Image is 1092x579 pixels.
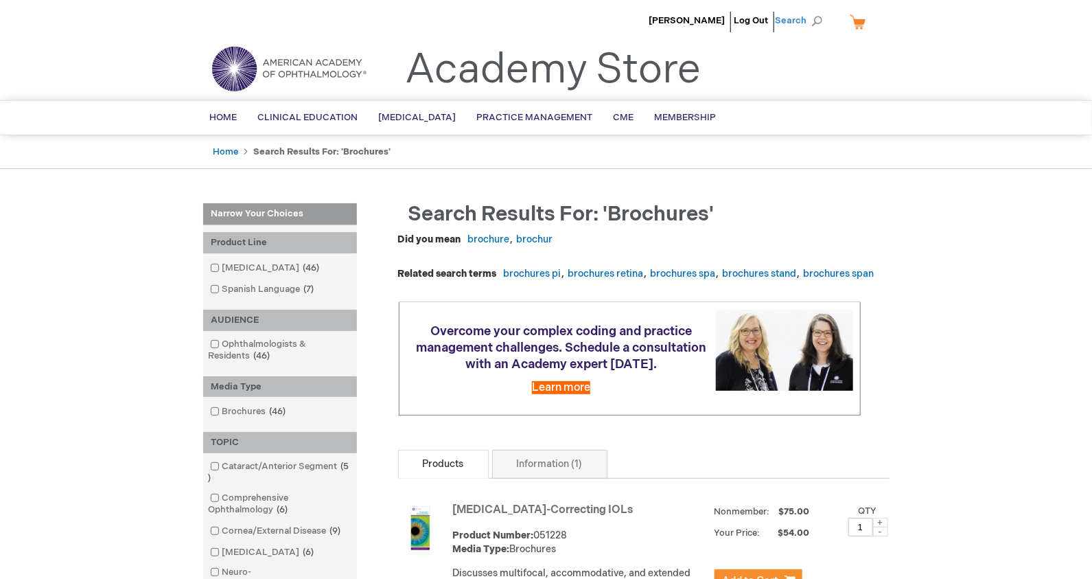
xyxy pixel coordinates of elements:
a: brochures pi [504,268,561,280]
div: TOPIC [203,432,357,453]
span: 5 [209,461,349,484]
strong: Narrow Your Choices [203,203,357,225]
strong: Nonmember: [715,503,770,521]
span: 46 [266,406,290,417]
span: 46 [251,350,274,361]
strong: Product Number: [453,530,534,541]
span: Home [210,112,237,123]
a: brochur [517,234,553,245]
a: Ophthalmologists & Residents46 [207,338,353,363]
a: Academy Store [406,45,701,95]
img: Schedule a consultation with an Academy expert today [716,310,853,390]
a: Cornea/External Disease9 [207,525,347,538]
span: CME [614,112,634,123]
a: Learn more [532,381,590,394]
span: 6 [274,504,292,515]
span: 7 [301,284,318,295]
div: Media Type [203,376,357,398]
strong: Media Type: [453,543,510,555]
span: Practice Management [477,112,593,123]
a: [MEDICAL_DATA]-Correcting IOLs [453,503,634,516]
span: [MEDICAL_DATA] [379,112,456,123]
a: Comprehensive Ophthalmology6 [207,492,353,516]
a: Information (1) [492,450,607,479]
span: Overcome your complex coding and practice management challenges. Schedule a consultation with an ... [416,324,706,372]
a: [PERSON_NAME] [649,15,725,26]
a: brochures stand [723,268,797,280]
dt: Related search terms [398,267,497,281]
span: Membership [655,112,717,123]
span: $75.00 [777,506,812,517]
a: brochures spa [651,268,716,280]
a: Home [213,146,239,157]
strong: Your Price: [715,527,760,538]
a: [MEDICAL_DATA]46 [207,262,325,275]
strong: Search results for: 'brochures' [254,146,391,157]
a: Log Out [734,15,769,26]
input: Qty [848,518,873,536]
span: Search [776,7,828,34]
span: $54.00 [763,527,812,538]
span: Search results for: 'brochures' [408,202,715,227]
div: AUDIENCE [203,310,357,331]
span: Clinical Education [258,112,358,123]
a: Spanish Language7 [207,283,320,296]
span: 9 [327,525,345,536]
span: 6 [300,547,318,558]
a: brochures retina [568,268,644,280]
img: Presbyopia-Correcting IOLs [398,506,442,550]
a: brochure [468,234,510,245]
a: Brochures46 [207,405,292,418]
a: brochures span [804,268,874,280]
dt: Did you mean [398,233,461,247]
a: [MEDICAL_DATA]6 [207,546,320,559]
a: Cataract/Anterior Segment5 [207,460,353,485]
a: Products [398,450,489,479]
span: 46 [300,262,323,273]
div: Product Line [203,232,357,253]
div: 051228 Brochures [453,529,708,556]
label: Qty [859,506,877,516]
